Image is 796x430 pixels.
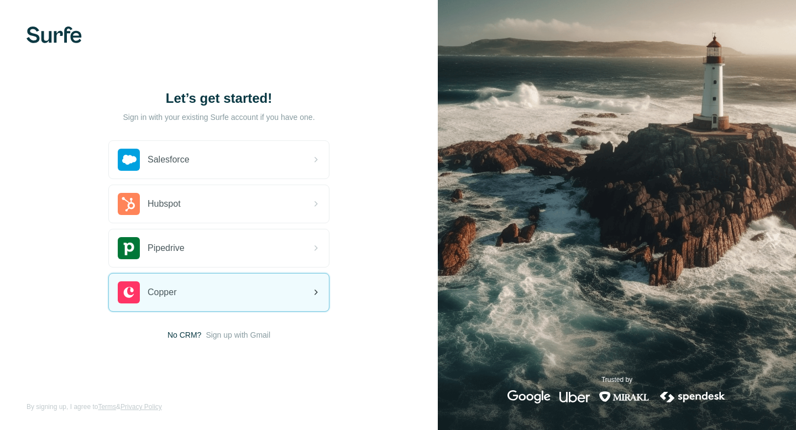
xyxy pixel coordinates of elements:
[148,197,181,211] span: Hubspot
[507,390,551,403] img: google's logo
[658,390,727,403] img: spendesk's logo
[167,329,201,340] span: No CRM?
[118,281,140,303] img: copper's logo
[559,390,590,403] img: uber's logo
[118,149,140,171] img: salesforce's logo
[98,403,116,411] a: Terms
[123,112,315,123] p: Sign in with your existing Surfe account if you have one.
[148,286,176,299] span: Copper
[27,402,162,412] span: By signing up, I agree to &
[206,329,270,340] button: Sign up with Gmail
[27,27,82,43] img: Surfe's logo
[601,375,632,385] p: Trusted by
[118,237,140,259] img: pipedrive's logo
[118,193,140,215] img: hubspot's logo
[599,390,650,403] img: mirakl's logo
[148,153,190,166] span: Salesforce
[148,242,185,255] span: Pipedrive
[121,403,162,411] a: Privacy Policy
[108,90,329,107] h1: Let’s get started!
